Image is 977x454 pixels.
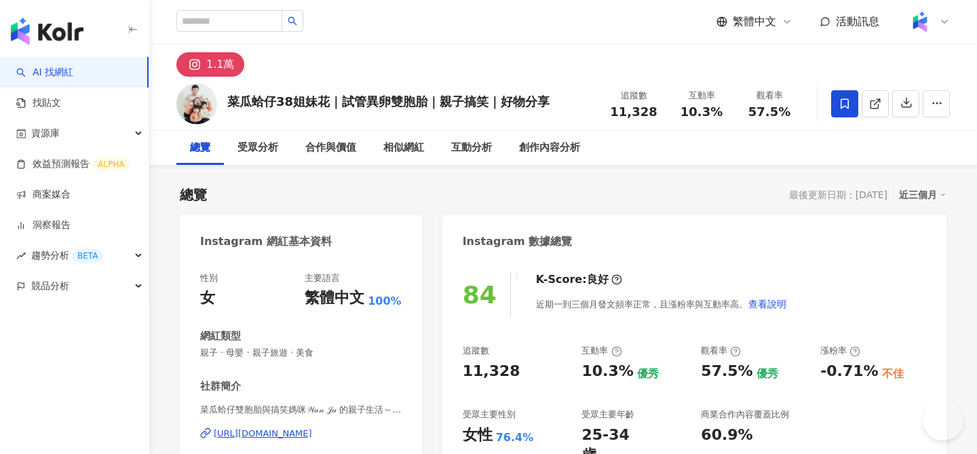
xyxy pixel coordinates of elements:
[16,66,73,79] a: searchAI 找網紅
[288,16,297,26] span: search
[610,105,657,119] span: 11,328
[176,83,217,124] img: KOL Avatar
[305,140,356,156] div: 合作與價值
[701,409,789,421] div: 商業合作內容覆蓋比例
[200,379,241,394] div: 社群簡介
[206,55,234,74] div: 1.1萬
[836,15,879,28] span: 活動訊息
[237,140,278,156] div: 受眾分析
[748,299,786,309] span: 查看說明
[463,409,516,421] div: 受眾主要性別
[907,9,933,35] img: Kolr%20app%20icon%20%281%29.png
[676,89,727,102] div: 互動率
[31,271,69,301] span: 競品分析
[368,294,401,309] span: 100%
[11,18,83,45] img: logo
[701,425,752,446] div: 60.9%
[227,93,550,110] div: 菜瓜蛤仔38姐妹花｜試管異卵雙胞胎｜親子搞笑｜好物分享
[748,105,790,119] span: 57.5%
[31,118,60,149] span: 資源庫
[519,140,580,156] div: 創作內容分析
[31,240,103,271] span: 趨勢分析
[681,105,723,119] span: 10.3%
[305,272,340,284] div: 主要語言
[756,366,778,381] div: 優秀
[383,140,424,156] div: 相似網紅
[882,366,904,381] div: 不佳
[748,290,787,318] button: 查看說明
[305,288,364,309] div: 繁體中文
[899,186,946,204] div: 近三個月
[744,89,795,102] div: 觀看率
[536,290,787,318] div: 近期一到三個月發文頻率正常，且漲粉率與互動率高。
[463,281,497,309] div: 84
[16,188,71,202] a: 商案媒合
[16,219,71,232] a: 洞察報告
[200,329,241,343] div: 網紅類型
[200,288,215,309] div: 女
[200,404,402,416] span: 菜瓜蛤仔雙胞胎與搞笑媽咪𝒲𝒶𝓃 𝒥𝓊 的親子生活～ | dawn_fratemal_twins
[176,52,244,77] button: 1.1萬
[820,361,878,382] div: -0.71%
[581,345,621,357] div: 互動率
[16,157,130,171] a: 效益預測報告ALPHA
[451,140,492,156] div: 互動分析
[214,428,312,440] div: [URL][DOMAIN_NAME]
[463,234,573,249] div: Instagram 數據總覽
[463,361,520,382] div: 11,328
[701,345,741,357] div: 觀看率
[200,234,332,249] div: Instagram 網紅基本資料
[16,96,61,110] a: 找貼文
[180,185,207,204] div: 總覽
[637,366,659,381] div: 優秀
[581,361,633,382] div: 10.3%
[536,272,622,287] div: K-Score :
[820,345,860,357] div: 漲粉率
[608,89,659,102] div: 追蹤數
[200,428,402,440] a: [URL][DOMAIN_NAME]
[463,345,489,357] div: 追蹤數
[72,249,103,263] div: BETA
[496,430,534,445] div: 76.4%
[581,409,634,421] div: 受眾主要年齡
[200,347,402,359] span: 親子 · 母嬰 · 親子旅遊 · 美食
[733,14,776,29] span: 繁體中文
[463,425,493,446] div: 女性
[923,400,963,440] iframe: Help Scout Beacon - Open
[789,189,887,200] div: 最後更新日期：[DATE]
[16,251,26,261] span: rise
[587,272,609,287] div: 良好
[200,272,218,284] div: 性別
[701,361,752,382] div: 57.5%
[190,140,210,156] div: 總覽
